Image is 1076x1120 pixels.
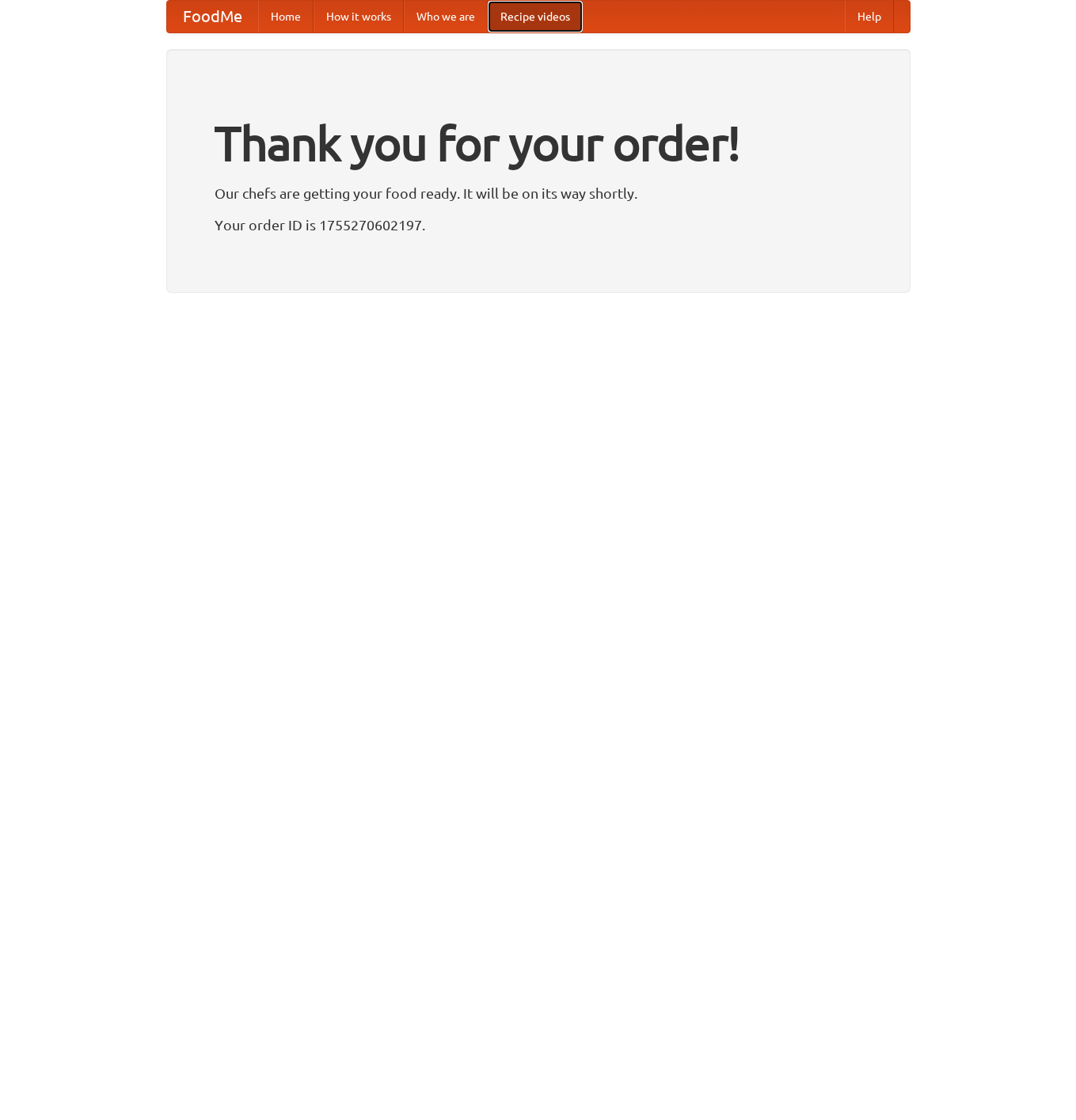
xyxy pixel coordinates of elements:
[404,1,488,32] a: Who we are
[215,105,862,181] h1: Thank you for your order!
[845,1,894,32] a: Help
[314,1,404,32] a: How it works
[258,1,314,32] a: Home
[215,213,862,237] p: Your order ID is 1755270602197.
[167,1,258,32] a: FoodMe
[488,1,583,32] a: Recipe videos
[215,181,862,205] p: Our chefs are getting your food ready. It will be on its way shortly.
